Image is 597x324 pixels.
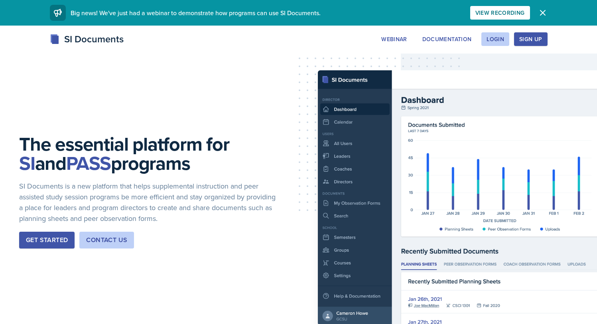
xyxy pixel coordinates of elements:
[487,36,504,42] div: Login
[481,32,509,46] button: Login
[417,32,477,46] button: Documentation
[19,232,75,248] button: Get Started
[79,232,134,248] button: Contact Us
[470,6,530,20] button: View Recording
[475,10,525,16] div: View Recording
[26,235,68,245] div: Get Started
[50,32,124,46] div: SI Documents
[381,36,407,42] div: Webinar
[519,36,542,42] div: Sign Up
[86,235,127,245] div: Contact Us
[71,8,321,17] span: Big news! We've just had a webinar to demonstrate how programs can use SI Documents.
[514,32,547,46] button: Sign Up
[422,36,472,42] div: Documentation
[376,32,412,46] button: Webinar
